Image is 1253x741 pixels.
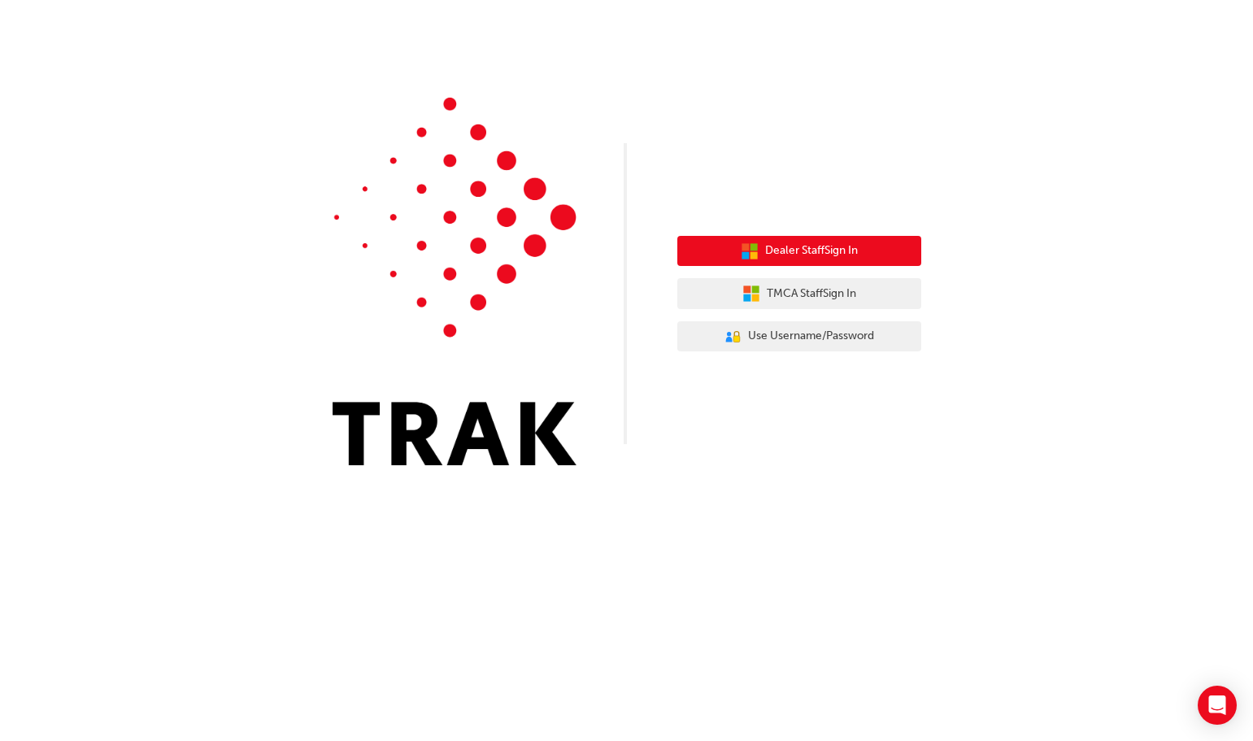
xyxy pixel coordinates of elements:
span: TMCA Staff Sign In [767,285,856,303]
span: Dealer Staff Sign In [765,242,858,260]
img: Trak [333,98,576,465]
button: Dealer StaffSign In [677,236,921,267]
button: Use Username/Password [677,321,921,352]
button: TMCA StaffSign In [677,278,921,309]
span: Use Username/Password [748,327,874,346]
div: Open Intercom Messenger [1198,686,1237,725]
